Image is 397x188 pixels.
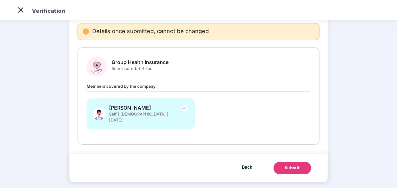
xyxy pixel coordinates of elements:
img: svg+xml;base64,PHN2ZyBpZD0iU3BvdXNlX01hbGUiIHhtbG5zPSJodHRwOi8vd3d3LnczLm9yZy8yMDAwL3N2ZyIgeG1sbn... [93,105,105,123]
img: svg+xml;base64,PHN2ZyBpZD0iR3JvdXBfSGVhbHRoX0luc3VyYW5jZSIgZGF0YS1uYW1lPSJHcm91cCBIZWFsdGggSW5zdX... [87,57,107,77]
span: Details once submitted, cannot be changed [92,28,209,35]
span: Members covered by the company [87,84,156,89]
button: Submit [274,162,311,174]
span: Self | [DEMOGRAPHIC_DATA] | [DATE] [109,111,178,123]
span: Sum Insured: ₹ 4 Lac [112,66,168,72]
span: Back [242,163,252,171]
span: Group Health Insurance [112,59,168,66]
div: Submit [285,165,300,171]
img: svg+xml;base64,PHN2ZyBpZD0iVGljay0yNHgyNCIgeG1sbnM9Imh0dHA6Ly93d3cudzMub3JnLzIwMDAvc3ZnIiB3aWR0aD... [181,105,188,112]
img: svg+xml;base64,PHN2ZyBpZD0iRGFuZ2VyX2FsZXJ0IiBkYXRhLW5hbWU9IkRhbmdlciBhbGVydCIgeG1sbnM9Imh0dHA6Ly... [83,28,89,35]
button: Back [237,162,257,172]
span: [PERSON_NAME] [109,105,178,111]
